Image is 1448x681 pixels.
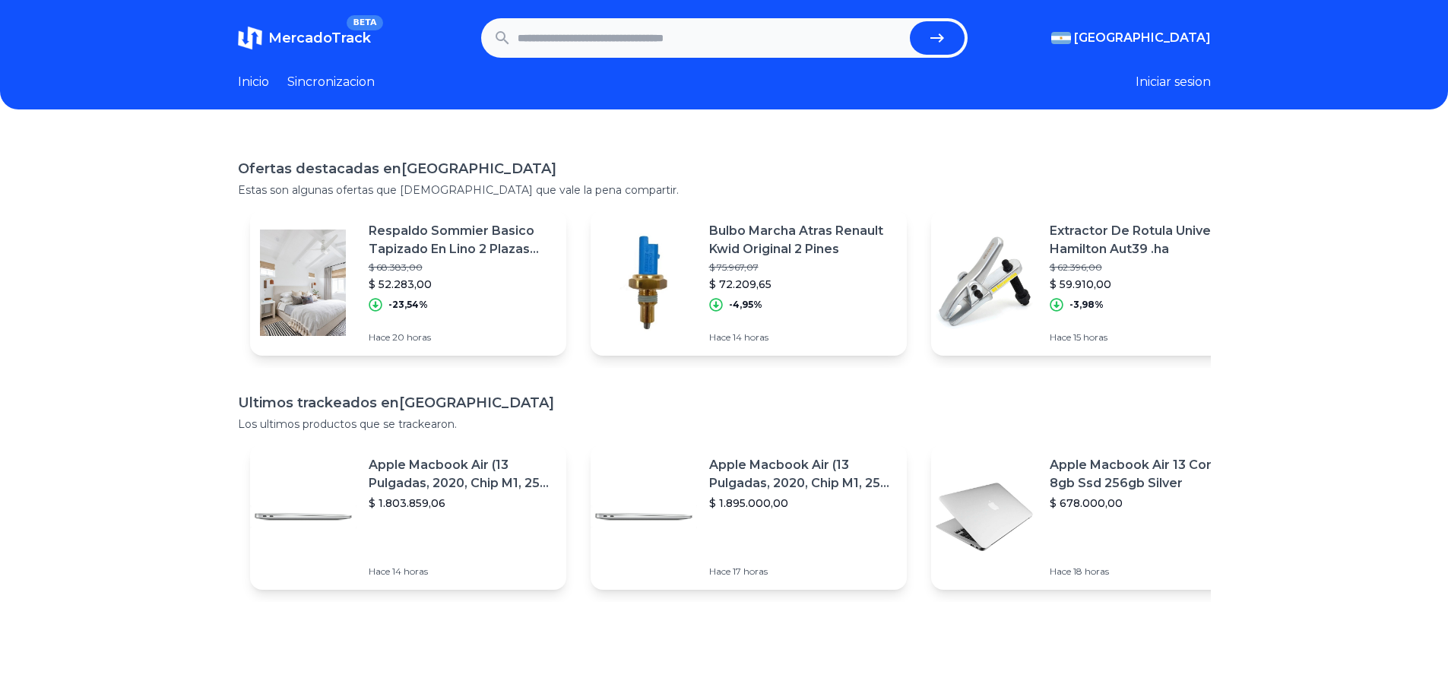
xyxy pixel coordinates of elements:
[238,158,1211,179] h1: Ofertas destacadas en [GEOGRAPHIC_DATA]
[369,331,554,344] p: Hace 20 horas
[709,565,895,578] p: Hace 17 horas
[1051,29,1211,47] button: [GEOGRAPHIC_DATA]
[238,417,1211,432] p: Los ultimos productos que se trackearon.
[709,261,895,274] p: $ 75.967,07
[250,464,356,570] img: Featured image
[238,182,1211,198] p: Estas son algunas ofertas que [DEMOGRAPHIC_DATA] que vale la pena compartir.
[591,230,697,336] img: Featured image
[369,456,554,493] p: Apple Macbook Air (13 Pulgadas, 2020, Chip M1, 256 Gb De Ssd, 8 Gb De Ram) - Plata
[1050,456,1235,493] p: Apple Macbook Air 13 Core I5 8gb Ssd 256gb Silver
[388,299,428,311] p: -23,54%
[931,230,1038,336] img: Featured image
[931,444,1247,590] a: Featured imageApple Macbook Air 13 Core I5 8gb Ssd 256gb Silver$ 678.000,00Hace 18 horas
[591,444,907,590] a: Featured imageApple Macbook Air (13 Pulgadas, 2020, Chip M1, 256 Gb De Ssd, 8 Gb De Ram) - Plata$...
[1050,222,1235,258] p: Extractor De Rotula Universal Hamilton Aut39 .ha
[709,331,895,344] p: Hace 14 horas
[591,210,907,356] a: Featured imageBulbo Marcha Atras Renault Kwid Original 2 Pines$ 75.967,07$ 72.209,65-4,95%Hace 14...
[238,73,269,91] a: Inicio
[369,277,554,292] p: $ 52.283,00
[250,444,566,590] a: Featured imageApple Macbook Air (13 Pulgadas, 2020, Chip M1, 256 Gb De Ssd, 8 Gb De Ram) - Plata$...
[238,26,262,50] img: MercadoTrack
[287,73,375,91] a: Sincronizacion
[369,261,554,274] p: $ 68.383,00
[931,210,1247,356] a: Featured imageExtractor De Rotula Universal Hamilton Aut39 .ha$ 62.396,00$ 59.910,00-3,98%Hace 15...
[1050,261,1235,274] p: $ 62.396,00
[709,456,895,493] p: Apple Macbook Air (13 Pulgadas, 2020, Chip M1, 256 Gb De Ssd, 8 Gb De Ram) - Plata
[369,222,554,258] p: Respaldo Sommier Basico Tapizado En Lino 2 Plazas 140x120
[931,464,1038,570] img: Featured image
[1050,496,1235,511] p: $ 678.000,00
[1050,565,1235,578] p: Hace 18 horas
[709,222,895,258] p: Bulbo Marcha Atras Renault Kwid Original 2 Pines
[250,210,566,356] a: Featured imageRespaldo Sommier Basico Tapizado En Lino 2 Plazas 140x120$ 68.383,00$ 52.283,00-23,...
[1074,29,1211,47] span: [GEOGRAPHIC_DATA]
[250,230,356,336] img: Featured image
[268,30,371,46] span: MercadoTrack
[1069,299,1104,311] p: -3,98%
[1051,32,1071,44] img: Argentina
[369,565,554,578] p: Hace 14 horas
[709,496,895,511] p: $ 1.895.000,00
[369,496,554,511] p: $ 1.803.859,06
[238,26,371,50] a: MercadoTrackBETA
[1136,73,1211,91] button: Iniciar sesion
[591,464,697,570] img: Featured image
[1050,277,1235,292] p: $ 59.910,00
[347,15,382,30] span: BETA
[709,277,895,292] p: $ 72.209,65
[1050,331,1235,344] p: Hace 15 horas
[729,299,762,311] p: -4,95%
[238,392,1211,413] h1: Ultimos trackeados en [GEOGRAPHIC_DATA]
